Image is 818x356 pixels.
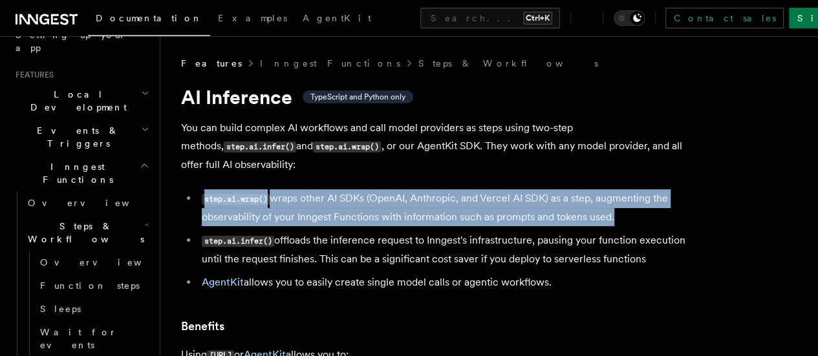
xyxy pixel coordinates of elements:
button: Events & Triggers [10,119,152,155]
a: Benefits [181,317,224,335]
span: Examples [218,13,287,23]
a: Setting up your app [10,23,152,59]
a: Overview [23,191,152,215]
kbd: Ctrl+K [523,12,552,25]
span: Function steps [40,280,140,291]
a: Contact sales [665,8,784,28]
li: wraps other AI SDKs (OpenAI, Anthropic, and Vercel AI SDK) as a step, augmenting the observabilit... [198,189,698,226]
a: Examples [210,4,295,35]
a: Documentation [88,4,210,36]
span: Wait for events [40,327,117,350]
a: AgentKit [295,4,379,35]
button: Inngest Functions [10,155,152,191]
code: step.ai.infer() [202,236,274,247]
span: Local Development [10,88,141,114]
span: Events & Triggers [10,124,141,150]
button: Local Development [10,83,152,119]
span: AgentKit [303,13,371,23]
li: offloads the inference request to Inngest's infrastructure, pausing your function execution until... [198,231,698,268]
button: Toggle dark mode [614,10,645,26]
a: Overview [35,251,152,274]
code: step.ai.wrap() [202,194,270,205]
p: You can build complex AI workflows and call model providers as steps using two-step methods, and ... [181,119,698,174]
span: Features [10,70,54,80]
span: Documentation [96,13,202,23]
a: Steps & Workflows [418,57,598,70]
span: Sleeps [40,304,81,314]
span: Overview [40,257,173,267]
a: Sleeps [35,297,152,320]
span: Features [181,57,242,70]
button: Search...Ctrl+K [420,8,560,28]
span: TypeScript and Python only [310,92,405,102]
h1: AI Inference [181,85,698,109]
span: Overview [28,198,161,208]
li: allows you to easily create single model calls or agentic workflows. [198,273,698,291]
button: Steps & Workflows [23,215,152,251]
code: step.ai.infer() [224,141,296,152]
span: Steps & Workflows [23,220,144,246]
a: AgentKit [202,276,244,288]
a: Function steps [35,274,152,297]
a: Inngest Functions [260,57,400,70]
span: Inngest Functions [10,160,140,186]
code: step.ai.wrap() [313,141,381,152]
